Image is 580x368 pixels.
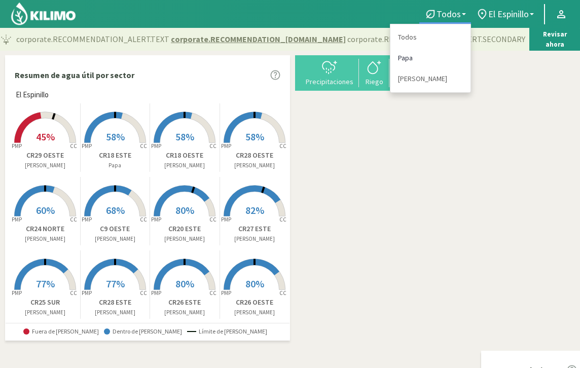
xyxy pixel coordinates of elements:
[10,2,77,26] img: Kilimo
[220,150,290,161] p: CR28 OESTE
[82,142,92,150] tspan: PMP
[220,235,290,243] p: [PERSON_NAME]
[106,130,125,143] span: 58%
[140,216,147,223] tspan: CC
[280,142,287,150] tspan: CC
[81,150,150,161] p: CR18 ESTE
[81,224,150,234] p: C9 OESTE
[362,78,386,85] div: Riego
[221,142,231,150] tspan: PMP
[81,235,150,243] p: [PERSON_NAME]
[390,27,470,48] a: Todos
[16,33,525,45] p: corporate.RECOMMENDATION_ALERT.TEXT
[11,308,80,317] p: [PERSON_NAME]
[104,328,182,335] span: Dentro de [PERSON_NAME]
[210,142,217,150] tspan: CC
[488,9,529,19] span: El Espinillo
[220,224,290,234] p: CR27 ESTE
[140,289,147,297] tspan: CC
[220,161,290,170] p: [PERSON_NAME]
[437,9,461,19] span: Todos
[187,328,267,335] span: Límite de [PERSON_NAME]
[150,297,220,308] p: CR26 ESTE
[81,297,150,308] p: CR28 ESTE
[11,161,80,170] p: [PERSON_NAME]
[280,216,287,223] tspan: CC
[82,289,92,297] tspan: PMP
[36,277,55,290] span: 77%
[150,308,220,317] p: [PERSON_NAME]
[36,130,55,143] span: 45%
[171,33,346,45] span: corporate.RECOMMENDATION_[DOMAIN_NAME]
[11,235,80,243] p: [PERSON_NAME]
[221,216,231,223] tspan: PMP
[390,48,470,68] a: Papa
[23,328,99,335] span: Fuera de [PERSON_NAME]
[15,69,134,81] p: Resumen de agua útil por sector
[175,277,194,290] span: 80%
[359,59,389,86] button: Riego
[81,161,150,170] p: Papa
[36,204,55,216] span: 60%
[70,216,78,223] tspan: CC
[389,56,426,90] button: Carga mensual
[220,308,290,317] p: [PERSON_NAME]
[140,142,147,150] tspan: CC
[245,204,264,216] span: 82%
[11,297,80,308] p: CR25 SUR
[210,289,217,297] tspan: CC
[151,142,161,150] tspan: PMP
[12,142,22,150] tspan: PMP
[280,289,287,297] tspan: CC
[70,289,78,297] tspan: CC
[70,142,78,150] tspan: CC
[300,59,359,86] button: Precipitaciones
[175,204,194,216] span: 80%
[16,89,49,101] span: El Espinillo
[303,78,356,85] div: Precipitaciones
[245,277,264,290] span: 80%
[150,150,220,161] p: CR18 OESTE
[106,277,125,290] span: 77%
[390,68,470,89] a: [PERSON_NAME]
[221,289,231,297] tspan: PMP
[82,216,92,223] tspan: PMP
[150,161,220,170] p: [PERSON_NAME]
[11,150,80,161] p: CR29 OESTE
[245,130,264,143] span: 58%
[347,33,525,45] span: corporate.RECOMMENDATION_ALERT.SECONDARY
[539,29,570,50] p: Revisar ahora
[12,216,22,223] tspan: PMP
[150,235,220,243] p: [PERSON_NAME]
[81,308,150,317] p: [PERSON_NAME]
[12,289,22,297] tspan: PMP
[529,26,580,53] button: Revisar ahora
[151,289,161,297] tspan: PMP
[11,224,80,234] p: CR24 NORTE
[150,224,220,234] p: CR20 ESTE
[220,297,290,308] p: CR26 OESTE
[151,216,161,223] tspan: PMP
[106,204,125,216] span: 68%
[175,130,194,143] span: 58%
[210,216,217,223] tspan: CC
